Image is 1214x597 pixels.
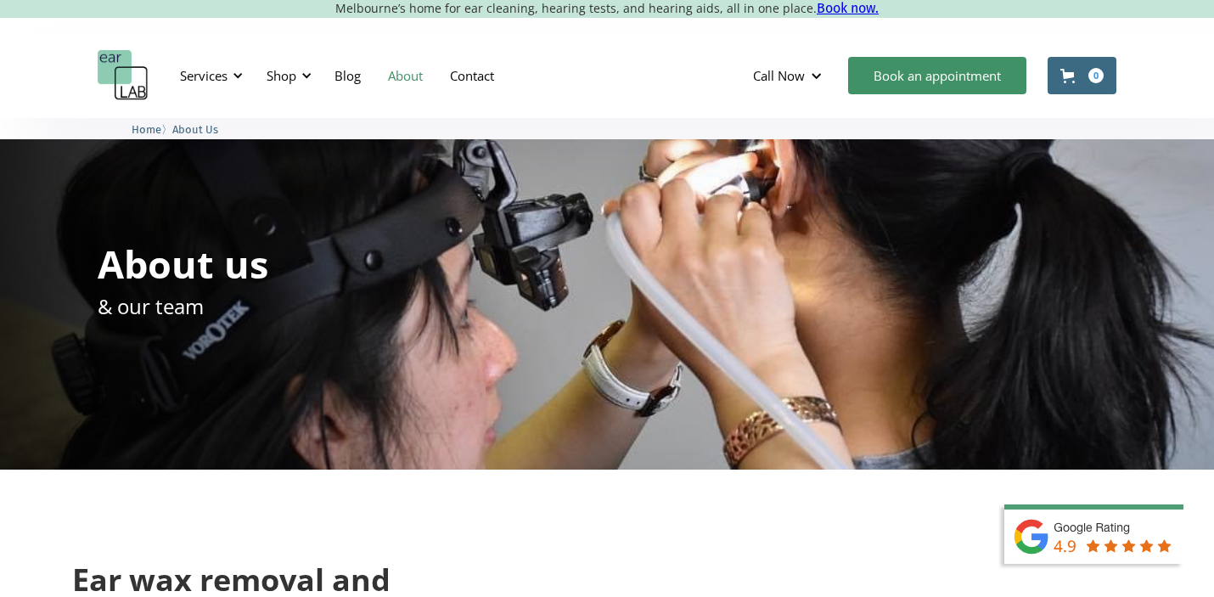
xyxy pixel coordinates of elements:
[436,51,508,100] a: Contact
[98,245,268,283] h1: About us
[256,50,317,101] div: Shop
[739,50,840,101] div: Call Now
[172,121,218,137] a: About Us
[98,50,149,101] a: home
[374,51,436,100] a: About
[98,291,204,321] p: & our team
[753,67,805,84] div: Call Now
[848,57,1026,94] a: Book an appointment
[132,123,161,136] span: Home
[132,121,172,138] li: 〉
[172,123,218,136] span: About Us
[132,121,161,137] a: Home
[1088,68,1104,83] div: 0
[1048,57,1116,94] a: Open cart
[267,67,296,84] div: Shop
[321,51,374,100] a: Blog
[170,50,248,101] div: Services
[180,67,228,84] div: Services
